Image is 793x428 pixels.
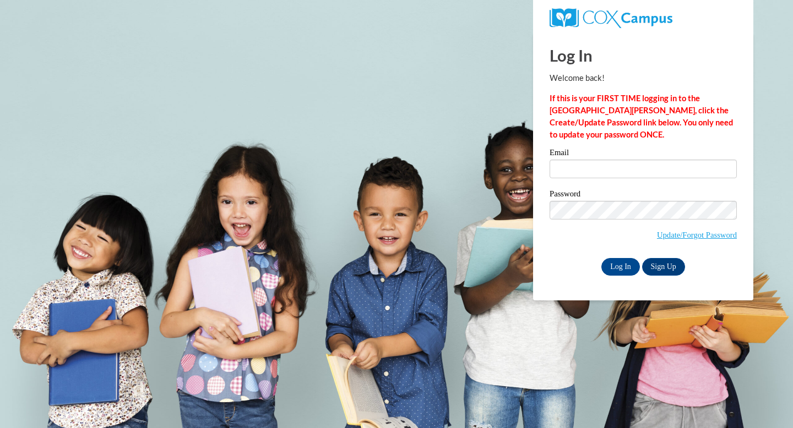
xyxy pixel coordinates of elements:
[550,8,672,28] img: COX Campus
[550,13,672,22] a: COX Campus
[550,44,737,67] h1: Log In
[601,258,640,276] input: Log In
[657,231,737,239] a: Update/Forgot Password
[550,190,737,201] label: Password
[550,94,733,139] strong: If this is your FIRST TIME logging in to the [GEOGRAPHIC_DATA][PERSON_NAME], click the Create/Upd...
[642,258,685,276] a: Sign Up
[550,72,737,84] p: Welcome back!
[550,149,737,160] label: Email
